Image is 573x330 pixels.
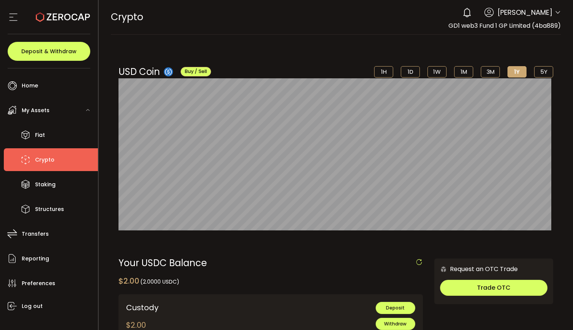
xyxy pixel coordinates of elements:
span: (2.0000 USDC) [140,278,179,286]
button: Trade OTC [440,280,547,296]
span: Structures [35,204,64,215]
div: Request an OTC Trade [434,264,518,274]
span: GD1 web3 Fund 1 GP Limited (4ba889) [448,21,561,30]
span: Crypto [35,154,54,165]
span: Crypto [111,10,143,24]
button: Deposit & Withdraw [8,42,90,61]
span: Deposit & Withdraw [21,49,77,54]
span: Fiat [35,130,45,141]
span: Buy / Sell [185,68,207,75]
img: 6nGpN7MZ9FLuBP83NiajKbTRY4UzlzQtBKtCrLLspmCkSvCZHBKvY3NxgQaT5JnOQREvtQ257bXeeSTueZfAPizblJ+Fe8JwA... [440,266,447,273]
span: Preferences [22,278,55,289]
li: 3M [481,66,500,78]
span: Deposit [386,305,405,311]
span: Home [22,80,38,91]
span: Reporting [22,253,49,264]
span: [PERSON_NAME] [498,7,552,17]
div: $2.00 [118,275,179,287]
span: My Assets [22,105,50,116]
li: 1H [374,66,393,78]
span: Trade OTC [477,283,511,292]
span: Log out [22,301,43,312]
span: Withdraw [384,320,407,327]
span: Staking [35,179,56,190]
div: Custody [126,302,242,313]
li: 1Y [507,66,527,78]
li: 1D [401,66,420,78]
li: 1M [454,66,473,78]
iframe: Chat Widget [535,294,573,330]
button: Buy / Sell [181,67,211,76]
div: USD Coin [118,65,211,78]
li: 5Y [534,66,553,78]
button: Deposit [376,302,415,314]
span: Transfers [22,228,49,240]
div: Your USDC Balance [118,259,423,268]
li: 1W [427,66,447,78]
button: Withdraw [376,318,415,330]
